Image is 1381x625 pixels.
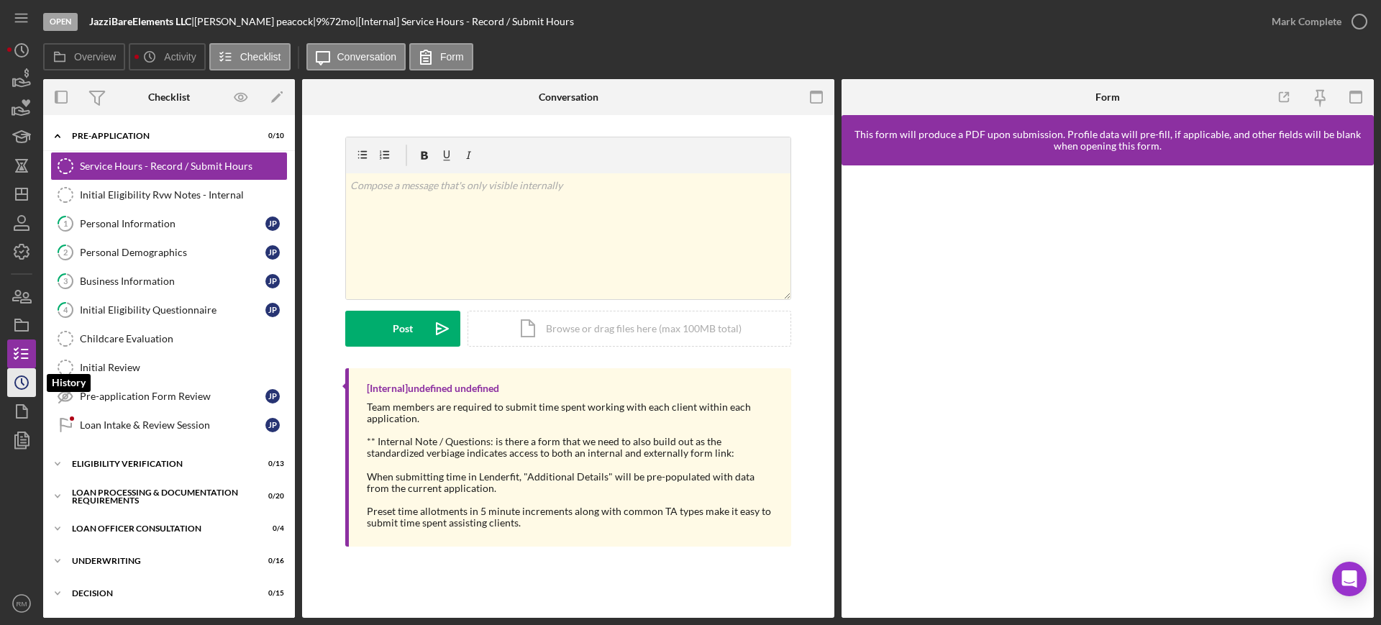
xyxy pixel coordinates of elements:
div: 9 % [316,16,329,27]
div: Eligibility Verification [72,460,248,468]
div: This form will produce a PDF upon submission. Profile data will pre-fill, if applicable, and othe... [849,129,1367,152]
div: J p [265,389,280,403]
tspan: 3 [63,276,68,286]
label: Checklist [240,51,281,63]
div: 0 / 4 [258,524,284,533]
div: Mark Complete [1272,7,1341,36]
div: J p [265,245,280,260]
div: J p [265,303,280,317]
div: Initial Eligibility Rvw Notes - Internal [80,189,287,201]
a: 3Business InformationJp [50,267,288,296]
div: Loan Officer Consultation [72,524,248,533]
button: Activity [129,43,205,70]
div: Service Hours - Record / Submit Hours [80,160,287,172]
button: RM [7,589,36,618]
div: Initial Review [80,362,287,373]
label: Form [440,51,464,63]
tspan: 2 [63,247,68,257]
button: Overview [43,43,125,70]
div: Loan Processing & Documentation Requirements [72,488,248,505]
text: RM [17,600,27,608]
div: J p [265,274,280,288]
a: Loan Intake & Review SessionJp [50,411,288,439]
label: Conversation [337,51,397,63]
div: Post [393,311,413,347]
button: Mark Complete [1257,7,1374,36]
label: Overview [74,51,116,63]
div: Personal Demographics [80,247,265,258]
div: Open Intercom Messenger [1332,562,1367,596]
b: JazziBareElements LLC [89,15,191,27]
div: [PERSON_NAME] peacock | [194,16,316,27]
div: 0 / 15 [258,589,284,598]
div: Conversation [539,91,598,103]
button: Conversation [306,43,406,70]
div: Personal Information [80,218,265,229]
div: | [89,16,194,27]
div: 0 / 13 [258,460,284,468]
div: Pre-application Form Review [80,391,265,402]
div: Form [1095,91,1120,103]
div: Decision [72,589,248,598]
div: Initial Eligibility Questionnaire [80,304,265,316]
a: Pre-application Form ReviewJp [50,382,288,411]
div: 0 / 10 [258,132,284,140]
div: Business Information [80,275,265,287]
div: Loan Intake & Review Session [80,419,265,431]
button: Checklist [209,43,291,70]
iframe: Lenderfit form [856,180,1361,603]
div: Childcare Evaluation [80,333,287,345]
div: Checklist [148,91,190,103]
div: J p [265,418,280,432]
button: Form [409,43,473,70]
div: Team members are required to submit time spent working with each client within each application. [367,401,777,424]
button: Post [345,311,460,347]
a: 4Initial Eligibility QuestionnaireJp [50,296,288,324]
a: Childcare Evaluation [50,324,288,353]
div: 0 / 20 [258,492,284,501]
tspan: 1 [63,219,68,228]
div: ** Internal Note / Questions: is there a form that we need to also build out as the standardized ... [367,436,777,459]
a: 1Personal InformationJp [50,209,288,238]
div: Pre-Application [72,132,248,140]
a: 2Personal DemographicsJp [50,238,288,267]
div: J p [265,216,280,231]
div: Open [43,13,78,31]
div: [Internal] undefined undefined [367,383,499,394]
div: | [Internal] Service Hours - Record / Submit Hours [355,16,574,27]
a: Service Hours - Record / Submit Hours [50,152,288,181]
a: Initial Eligibility Rvw Notes - Internal [50,181,288,209]
a: Initial Review [50,353,288,382]
div: 72 mo [329,16,355,27]
div: 0 / 16 [258,557,284,565]
div: When submitting time in Lenderfit, "Additional Details" will be pre-populated with data from the ... [367,471,777,494]
div: Preset time allotments in 5 minute increments along with common TA types make it easy to submit t... [367,506,777,529]
label: Activity [164,51,196,63]
div: Underwriting [72,557,248,565]
tspan: 4 [63,305,68,314]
